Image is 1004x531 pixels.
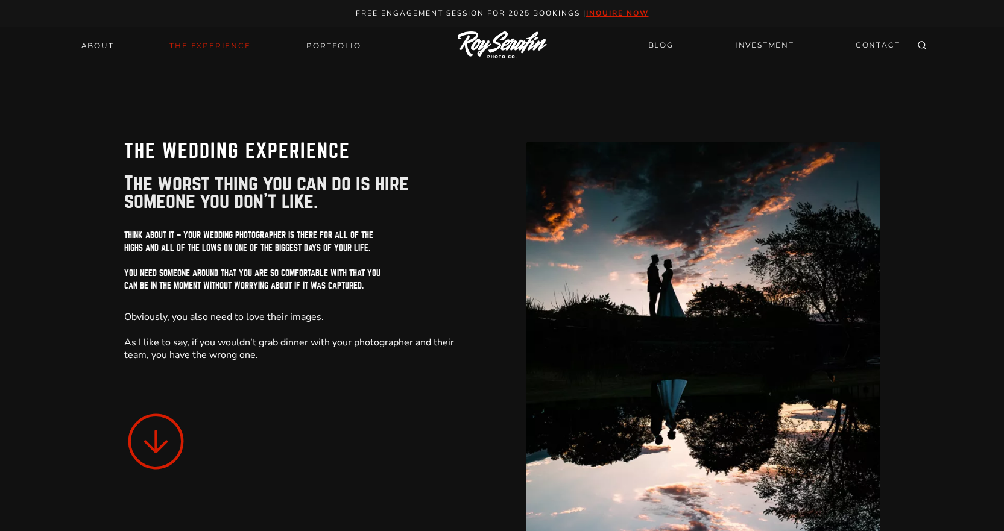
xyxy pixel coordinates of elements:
a: About [74,37,121,54]
h1: The Wedding Experience [124,142,478,161]
a: Portfolio [299,37,368,54]
button: View Search Form [914,37,930,54]
p: The worst thing you can do is hire someone you don’t like. [124,175,478,210]
img: Logo of Roy Serafin Photo Co., featuring stylized text in white on a light background, representi... [458,31,547,60]
a: inquire now [586,8,649,18]
p: Free engagement session for 2025 Bookings | [13,7,991,20]
a: INVESTMENT [728,35,801,56]
h5: Think about it – your wedding photographer is there for all of the highs and all of the lows on o... [124,229,478,307]
nav: Secondary Navigation [641,35,908,56]
a: CONTACT [848,35,908,56]
a: BLOG [641,35,681,56]
nav: Primary Navigation [74,37,368,54]
a: THE EXPERIENCE [162,37,257,54]
p: Obviously, you also need to love their images. As I like to say, if you wouldn’t grab dinner with... [124,311,478,361]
